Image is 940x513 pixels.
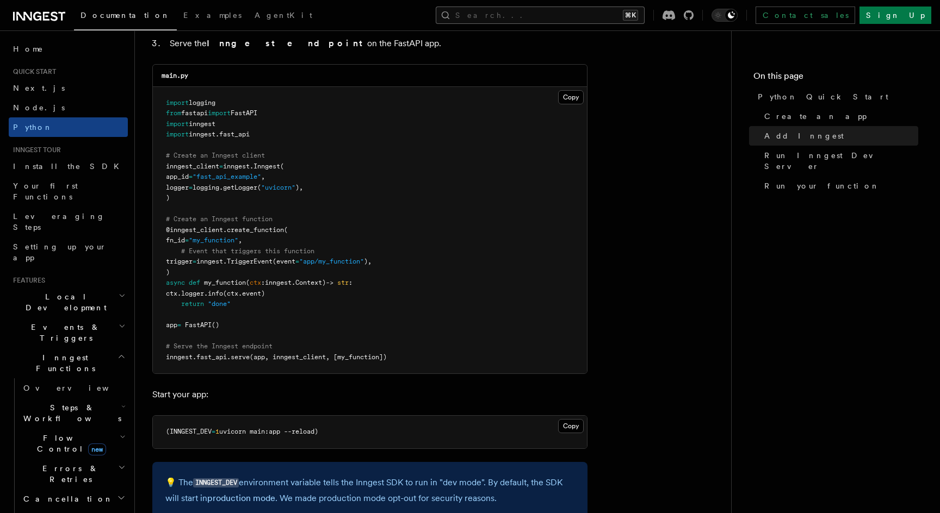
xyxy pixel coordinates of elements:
[760,107,918,126] a: Create an app
[177,3,248,29] a: Examples
[13,123,53,132] span: Python
[9,39,128,59] a: Home
[9,117,128,137] a: Python
[760,146,918,176] a: Run Inngest Dev Server
[181,300,204,308] span: return
[261,279,265,286] span: :
[196,258,227,265] span: inngest.
[208,109,231,117] span: import
[177,290,181,297] span: .
[9,352,117,374] span: Inngest Functions
[19,402,121,424] span: Steps & Workflows
[238,236,242,244] span: ,
[295,184,303,191] span: ),
[183,11,242,20] span: Examples
[292,279,295,286] span: .
[246,279,250,286] span: (
[756,7,855,24] a: Contact sales
[223,162,250,170] span: inngest
[337,279,349,286] span: str
[712,9,738,22] button: Toggle dark mode
[250,279,261,286] span: ctx
[364,258,372,265] span: ),
[19,493,113,504] span: Cancellation
[207,493,275,503] a: production mode
[13,162,126,171] span: Install the SDK
[257,184,261,191] span: (
[9,287,128,317] button: Local Development
[166,290,177,297] span: ctx
[19,398,128,428] button: Steps & Workflows
[181,109,208,117] span: fastapi
[9,67,56,76] span: Quick start
[212,428,215,435] span: =
[166,162,219,170] span: inngest_client
[185,236,189,244] span: =
[204,279,246,286] span: my_function
[753,70,918,87] h4: On this page
[19,428,128,459] button: Flow Controlnew
[250,353,387,361] span: (app, inngest_client, [my_function])
[166,184,189,191] span: logger
[261,173,265,180] span: ,
[231,353,250,361] span: serve
[284,226,288,234] span: (
[193,184,223,191] span: logging.
[81,11,170,20] span: Documentation
[9,157,128,176] a: Install the SDK
[223,184,257,191] span: getLogger
[9,237,128,267] a: Setting up your app
[166,428,212,435] span: (INNGEST_DEV
[152,387,587,402] p: Start your app:
[181,247,314,255] span: # Event that triggers this function
[248,3,319,29] a: AgentKit
[255,11,312,20] span: AgentKit
[193,173,261,180] span: "fast_api_example"
[9,322,119,343] span: Events & Triggers
[189,279,200,286] span: def
[13,103,65,112] span: Node.js
[19,378,128,398] a: Overview
[349,279,352,286] span: :
[227,226,284,234] span: create_function
[13,242,107,262] span: Setting up your app
[204,290,208,297] span: .
[23,384,135,392] span: Overview
[181,290,204,297] span: logger
[227,258,273,265] span: TriggerEvent
[295,258,299,265] span: =
[166,268,170,276] span: )
[219,428,318,435] span: uvicorn main:app --reload)
[231,109,257,117] span: FastAPI
[189,99,215,107] span: logging
[212,321,219,329] span: ()
[189,173,193,180] span: =
[189,184,193,191] span: =
[753,87,918,107] a: Python Quick Start
[9,317,128,348] button: Events & Triggers
[227,353,231,361] span: .
[13,212,105,232] span: Leveraging Steps
[764,130,844,141] span: Add Inngest
[9,291,119,313] span: Local Development
[185,321,212,329] span: FastAPI
[166,215,273,223] span: # Create an Inngest function
[166,258,193,265] span: trigger
[9,98,128,117] a: Node.js
[193,353,196,361] span: .
[9,146,61,154] span: Inngest tour
[436,7,645,24] button: Search...⌘K
[9,207,128,237] a: Leveraging Steps
[215,130,219,138] span: .
[189,236,238,244] span: "my_function"
[166,353,193,361] span: inngest
[764,150,918,172] span: Run Inngest Dev Server
[74,3,177,30] a: Documentation
[9,176,128,207] a: Your first Functions
[764,111,867,122] span: Create an app
[299,258,364,265] span: "app/my_function"
[13,84,65,92] span: Next.js
[265,279,292,286] span: inngest
[219,130,250,138] span: fast_api
[208,300,231,308] span: "done"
